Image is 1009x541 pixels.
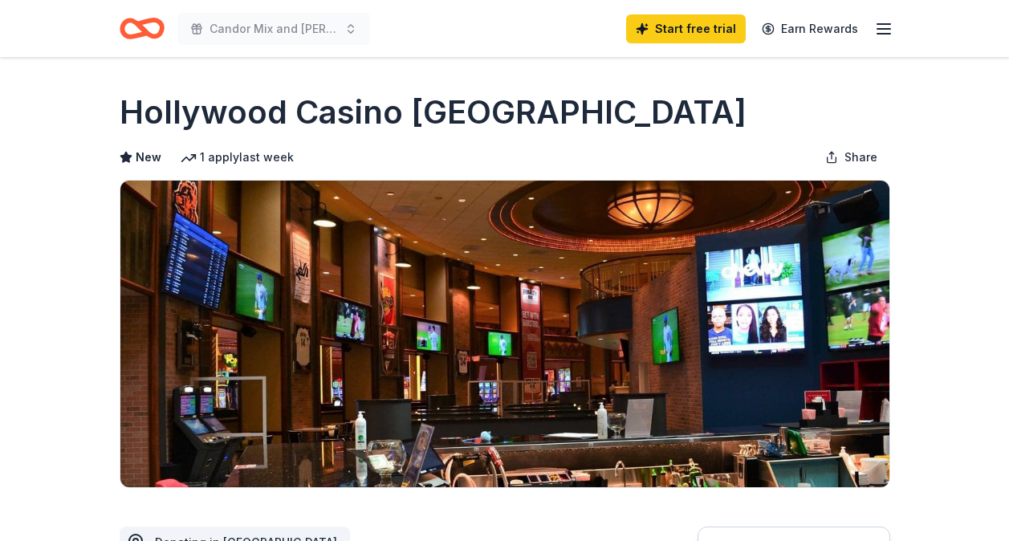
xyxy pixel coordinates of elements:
[844,148,877,167] span: Share
[120,181,889,487] img: Image for Hollywood Casino Aurora
[136,148,161,167] span: New
[120,10,165,47] a: Home
[177,13,370,45] button: Candor Mix and [PERSON_NAME]
[812,141,890,173] button: Share
[752,14,868,43] a: Earn Rewards
[120,90,747,135] h1: Hollywood Casino [GEOGRAPHIC_DATA]
[210,19,338,39] span: Candor Mix and [PERSON_NAME]
[181,148,294,167] div: 1 apply last week
[626,14,746,43] a: Start free trial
